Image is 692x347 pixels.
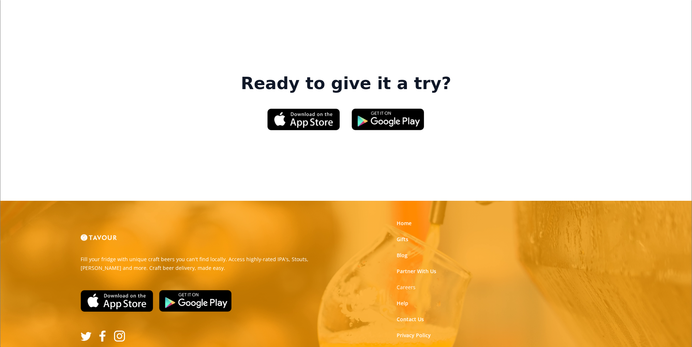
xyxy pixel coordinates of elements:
[397,236,408,243] a: Gifts
[397,220,412,227] a: Home
[397,268,436,275] a: Partner With Us
[397,252,408,259] a: Blog
[397,284,416,291] a: Careers
[397,316,424,323] a: Contact Us
[397,332,431,339] a: Privacy Policy
[397,284,416,291] strong: Careers
[397,300,408,307] a: Help
[241,73,451,94] strong: Ready to give it a try?
[81,255,341,272] p: Fill your fridge with unique craft beers you can't find locally. Access highly-rated IPA's, Stout...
